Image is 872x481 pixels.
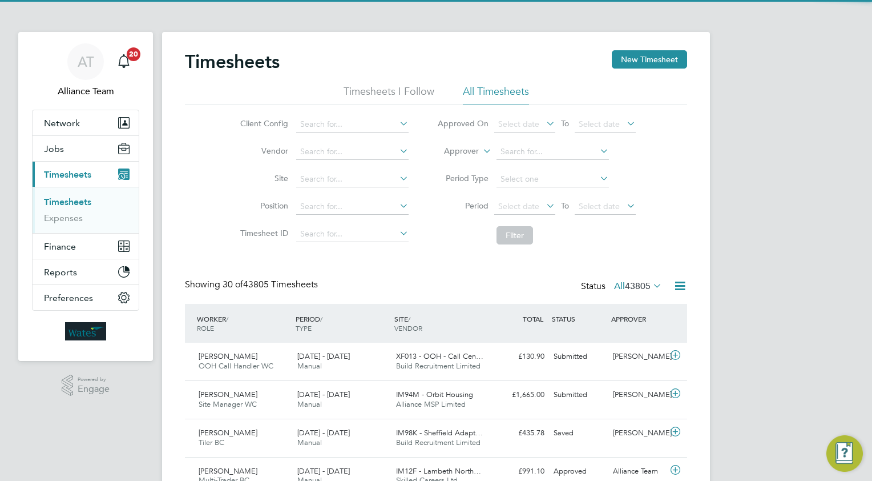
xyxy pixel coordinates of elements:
nav: Main navigation [18,32,153,361]
div: Alliance Team [608,462,668,481]
span: TYPE [296,323,312,332]
span: [DATE] - [DATE] [297,428,350,438]
button: Reports [33,259,139,284]
span: IM94M - Orbit Housing [396,390,473,399]
a: Powered byEngage [62,375,110,396]
span: Manual [297,438,322,447]
label: Approved On [437,118,489,129]
label: Timesheet ID [237,228,288,238]
button: Jobs [33,136,139,161]
span: Reports [44,267,77,278]
span: [PERSON_NAME] [199,390,257,399]
span: / [320,314,322,323]
span: [PERSON_NAME] [199,351,257,361]
span: IM98K - Sheffield Adapt… [396,428,483,438]
label: Approver [427,146,479,157]
label: Position [237,201,288,211]
span: 43805 Timesheets [223,279,318,290]
span: [DATE] - [DATE] [297,390,350,399]
input: Search for... [296,144,409,160]
label: Period Type [437,173,489,183]
span: Timesheets [44,169,91,180]
span: Preferences [44,292,93,303]
div: APPROVER [608,308,668,329]
button: Engage Resource Center [826,435,863,472]
div: Saved [549,424,608,443]
li: All Timesheets [463,85,529,105]
span: 43805 [625,280,651,292]
span: Build Recruitment Limited [396,361,481,371]
span: [DATE] - [DATE] [297,466,350,476]
span: TOTAL [523,314,543,323]
span: 30 of [223,279,243,290]
input: Search for... [296,226,409,242]
div: SITE [391,308,490,338]
input: Search for... [496,144,609,160]
span: Finance [44,241,76,252]
div: Status [581,279,664,295]
label: All [614,280,662,292]
span: Network [44,118,80,129]
div: Submitted [549,347,608,366]
span: / [408,314,410,323]
span: Alliance Team [32,85,139,98]
div: PERIOD [293,308,391,338]
button: Network [33,110,139,135]
span: [PERSON_NAME] [199,466,257,476]
input: Select one [496,171,609,187]
span: Jobs [44,143,64,154]
img: wates-logo-retina.png [65,322,106,340]
div: £130.90 [490,347,549,366]
span: OOH Call Handler WC [199,361,273,371]
span: IM12F - Lambeth North… [396,466,481,476]
span: Engage [78,384,110,394]
label: Vendor [237,146,288,156]
a: Expenses [44,213,83,223]
span: Powered by [78,375,110,384]
span: To [558,116,572,131]
span: ROLE [197,323,214,332]
button: New Timesheet [612,50,687,69]
span: Alliance MSP Limited [396,399,466,409]
div: £991.10 [490,462,549,481]
button: Filter [496,226,533,244]
span: Select date [498,119,539,129]
span: [PERSON_NAME] [199,428,257,438]
button: Timesheets [33,162,139,187]
span: Site Manager WC [199,399,257,409]
div: [PERSON_NAME] [608,347,668,366]
button: Preferences [33,285,139,310]
div: [PERSON_NAME] [608,424,668,443]
span: Build Recruitment Limited [396,438,481,447]
span: XF013 - OOH - Call Cen… [396,351,483,361]
a: Timesheets [44,197,91,207]
span: AT [78,54,94,69]
div: WORKER [194,308,293,338]
div: STATUS [549,308,608,329]
div: Showing [185,279,320,291]
a: Go to home page [32,322,139,340]
h2: Timesheets [185,50,280,73]
span: To [558,198,572,213]
input: Search for... [296,171,409,187]
label: Period [437,201,489,211]
input: Search for... [296,199,409,215]
span: Select date [579,201,620,211]
div: [PERSON_NAME] [608,386,668,404]
label: Site [237,173,288,183]
input: Search for... [296,117,409,133]
a: ATAlliance Team [32,43,139,98]
span: Manual [297,361,322,371]
span: [DATE] - [DATE] [297,351,350,361]
span: Manual [297,399,322,409]
div: Submitted [549,386,608,404]
li: Timesheets I Follow [344,85,434,105]
div: £1,665.00 [490,386,549,404]
div: Timesheets [33,187,139,233]
div: Approved [549,462,608,481]
span: Tiler BC [199,438,224,447]
span: VENDOR [394,323,422,332]
div: £435.78 [490,424,549,443]
span: 20 [127,47,140,61]
span: Select date [579,119,620,129]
